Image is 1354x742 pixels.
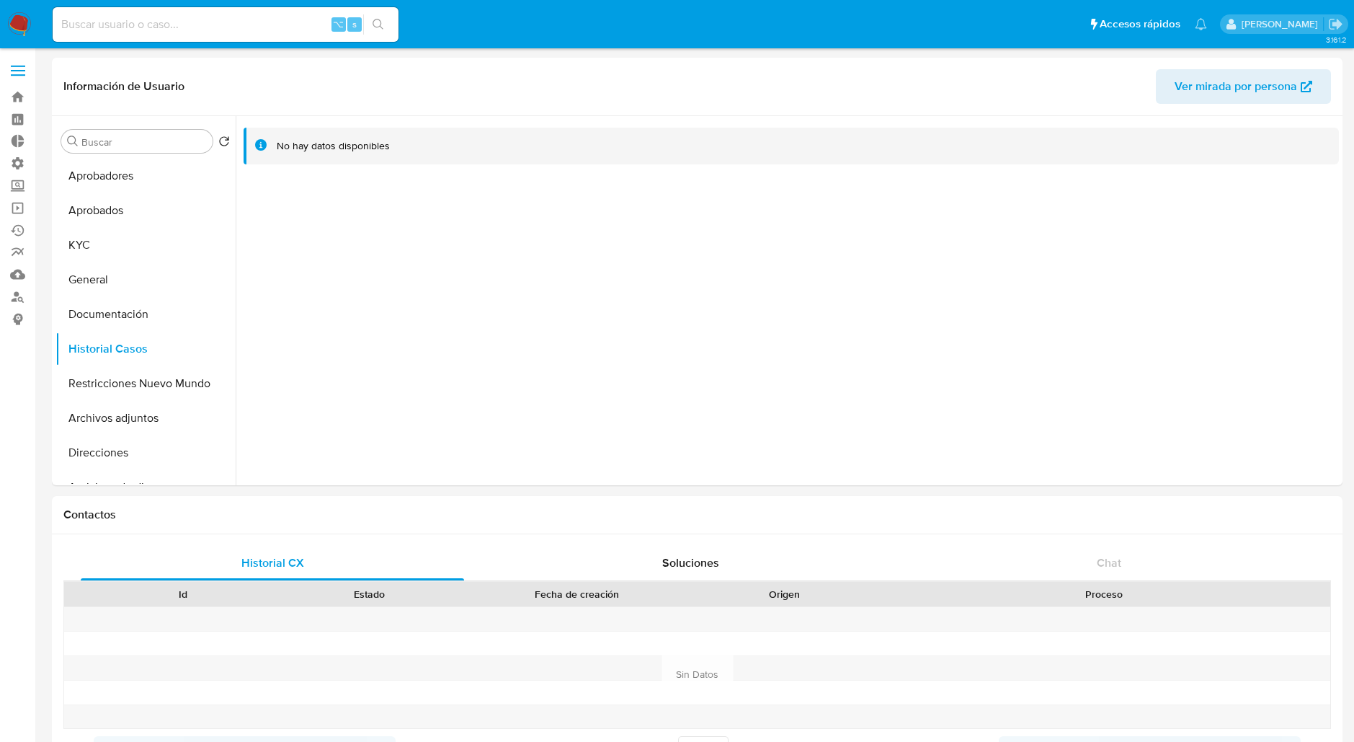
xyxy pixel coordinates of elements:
div: Fecha de creación [473,587,681,601]
input: Buscar usuario o caso... [53,15,398,34]
h1: Información de Usuario [63,79,184,94]
span: Historial CX [241,555,304,571]
span: Accesos rápidos [1100,17,1180,32]
span: Chat [1097,555,1121,571]
button: Buscar [67,136,79,147]
div: Estado [286,587,453,601]
button: Anticipos de dinero [55,470,236,505]
input: Buscar [81,136,207,149]
span: ⌥ [333,17,344,31]
button: Aprobados [55,193,236,228]
p: jessica.fukman@mercadolibre.com [1242,17,1323,31]
button: Restricciones Nuevo Mundo [55,366,236,401]
h1: Contactos [63,508,1331,522]
span: Ver mirada por persona [1175,69,1297,104]
button: search-icon [363,14,393,35]
div: Proceso [888,587,1320,601]
button: Archivos adjuntos [55,401,236,436]
button: Documentación [55,297,236,332]
button: Aprobadores [55,159,236,193]
div: Origen [701,587,868,601]
button: KYC [55,228,236,262]
button: General [55,262,236,297]
button: Historial Casos [55,332,236,366]
div: Id [99,587,266,601]
button: Direcciones [55,436,236,470]
span: Soluciones [662,555,719,571]
a: Salir [1328,17,1343,32]
button: Volver al orden por defecto [218,136,230,151]
button: Ver mirada por persona [1156,69,1331,104]
span: s [352,17,357,31]
a: Notificaciones [1195,18,1207,30]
